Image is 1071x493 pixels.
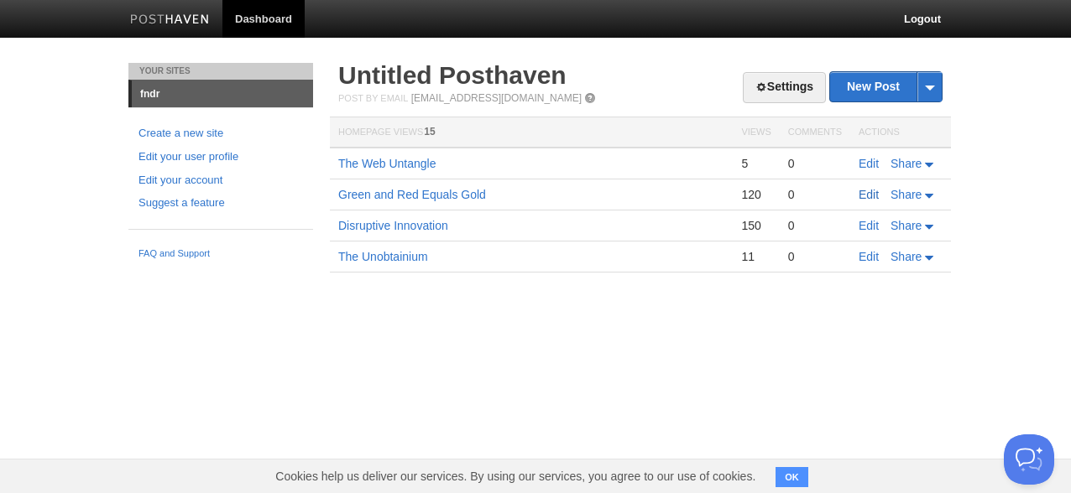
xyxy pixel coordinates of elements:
div: 0 [788,156,842,171]
a: Edit [859,157,879,170]
div: 0 [788,218,842,233]
div: 0 [788,249,842,264]
th: Homepage Views [330,117,733,148]
a: [EMAIL_ADDRESS][DOMAIN_NAME] [411,92,582,104]
span: Share [891,250,922,263]
span: Cookies help us deliver our services. By using our services, you agree to our use of cookies. [259,459,772,493]
a: Settings [743,72,826,103]
a: The Unobtainium [338,250,428,263]
a: fndr [132,80,313,107]
th: Comments [780,117,850,148]
a: FAQ and Support [138,246,303,262]
li: Your Sites [128,63,313,80]
a: Suggest a feature [138,195,303,212]
div: 120 [741,187,771,202]
a: Edit [859,250,879,263]
a: Edit your account [138,172,303,189]
iframe: Help Scout Beacon - Open [1004,434,1054,485]
a: Untitled Posthaven [338,61,567,89]
a: Create a new site [138,125,303,143]
div: 0 [788,187,842,202]
span: Share [891,157,922,170]
div: 150 [741,218,771,233]
th: Views [733,117,779,148]
a: Edit your user profile [138,148,303,166]
div: 11 [741,249,771,264]
a: Green and Red Equals Gold [338,188,486,201]
a: Edit [859,188,879,201]
a: Edit [859,219,879,232]
button: OK [776,467,808,487]
img: Posthaven-bar [130,14,210,27]
a: The Web Untangle [338,157,436,170]
span: Post by Email [338,93,408,103]
th: Actions [850,117,951,148]
span: Share [891,188,922,201]
span: 15 [424,126,435,138]
a: New Post [830,72,942,101]
a: Disruptive Innovation [338,219,448,232]
span: Share [891,219,922,232]
div: 5 [741,156,771,171]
